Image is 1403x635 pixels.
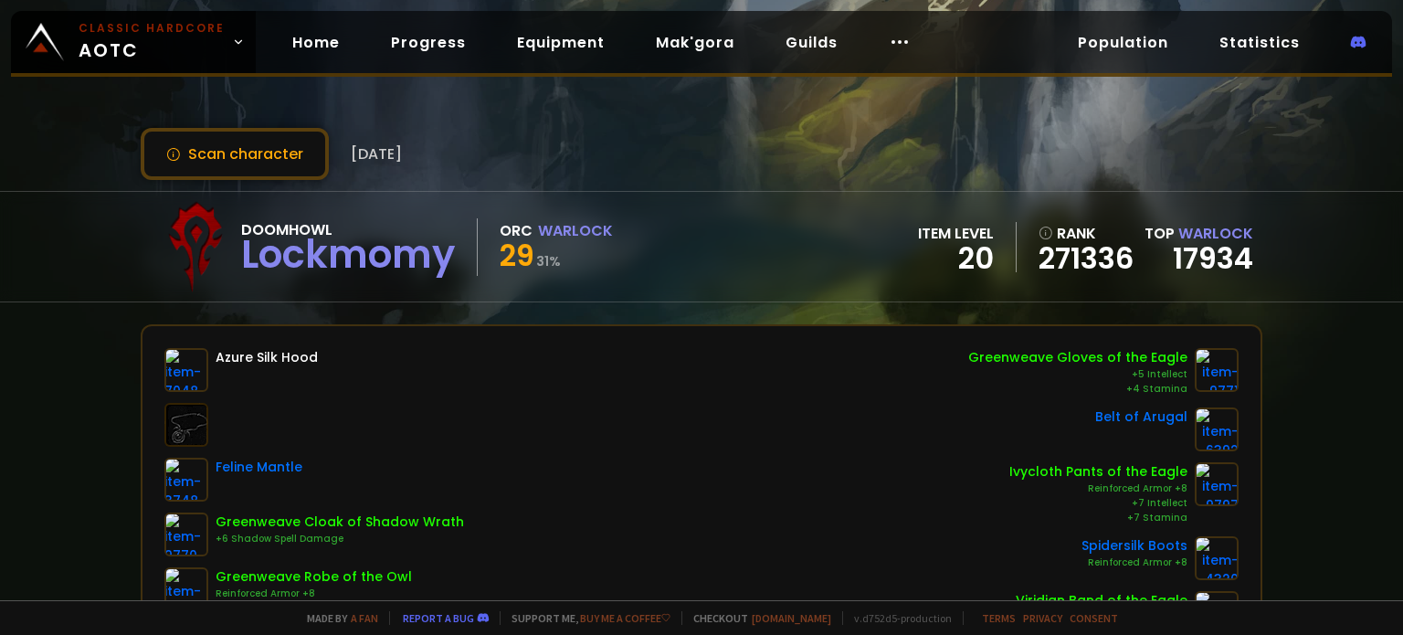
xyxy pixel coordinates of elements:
small: Classic Hardcore [79,20,225,37]
div: Greenweave Gloves of the Eagle [968,348,1187,367]
div: +7 Stamina [1009,511,1187,525]
div: Reinforced Armor +8 [1009,482,1187,496]
div: +6 Shadow Spell Damage [216,532,464,546]
a: Statistics [1205,24,1314,61]
div: item level [918,222,994,245]
a: Privacy [1023,611,1062,625]
a: Guilds [771,24,852,61]
div: Azure Silk Hood [216,348,318,367]
span: Support me, [500,611,670,625]
div: +4 Stamina [968,382,1187,397]
div: Warlock [538,219,613,242]
a: Consent [1070,611,1118,625]
div: Greenweave Robe of the Owl [216,567,412,587]
span: Warlock [1178,223,1253,244]
div: Feline Mantle [216,458,302,477]
img: item-9797 [1195,462,1239,506]
div: 20 [918,245,994,272]
span: Checkout [681,611,831,625]
img: item-6392 [1195,407,1239,451]
div: Spidersilk Boots [1081,536,1187,556]
a: Population [1063,24,1183,61]
img: item-9773 [164,567,208,611]
div: Ivycloth Pants of the Eagle [1009,462,1187,482]
div: +5 Intellect [968,367,1187,382]
a: Report a bug [403,611,474,625]
span: Made by [296,611,378,625]
a: Classic HardcoreAOTC [11,11,256,73]
a: Mak'gora [641,24,749,61]
img: item-3748 [164,458,208,502]
span: [DATE] [351,143,402,165]
small: 31 % [536,252,561,270]
span: AOTC [79,20,225,64]
div: Viridian Band of the Eagle [1016,591,1187,610]
img: item-9770 [164,513,208,556]
a: Terms [982,611,1016,625]
div: +7 Intellect [1009,496,1187,511]
a: [DOMAIN_NAME] [752,611,831,625]
div: Orc [500,219,533,242]
a: Progress [376,24,480,61]
div: rank [1039,222,1134,245]
a: 17934 [1173,238,1253,279]
div: Reinforced Armor +8 [1081,556,1187,570]
div: Reinforced Armor +8 [216,587,412,601]
a: Buy me a coffee [580,611,670,625]
div: Doomhowl [241,218,455,241]
img: item-4320 [1195,536,1239,580]
button: Scan character [141,128,329,180]
div: Belt of Arugal [1095,407,1187,427]
div: Greenweave Cloak of Shadow Wrath [216,513,464,532]
a: Home [278,24,354,61]
img: item-9771 [1195,348,1239,392]
img: item-7048 [164,348,208,392]
a: 271336 [1039,245,1134,272]
span: v. d752d5 - production [842,611,952,625]
a: Equipment [502,24,619,61]
span: 29 [500,235,534,276]
a: a fan [351,611,378,625]
div: Lockmomy [241,241,455,269]
div: Top [1145,222,1253,245]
